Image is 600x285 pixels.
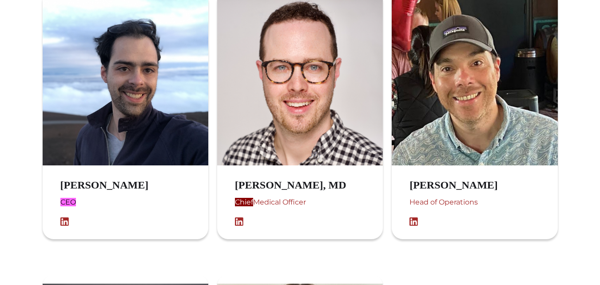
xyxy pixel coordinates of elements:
[235,196,364,217] div: Medical Officer
[235,179,364,192] h3: [PERSON_NAME], MD
[409,196,516,217] div: Head of Operations
[60,179,167,192] h3: [PERSON_NAME]
[60,198,76,206] font: CEO
[235,198,253,206] font: Chief
[409,179,516,192] h3: [PERSON_NAME]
